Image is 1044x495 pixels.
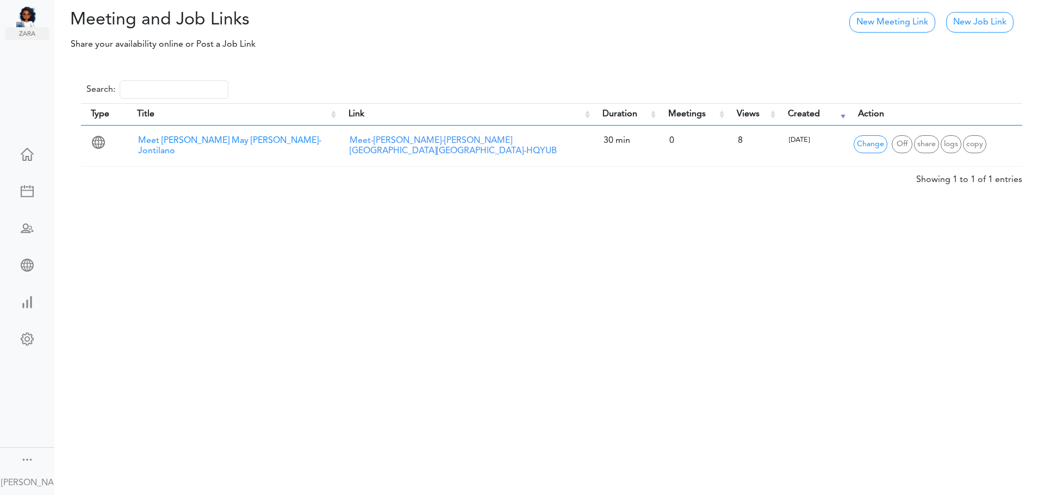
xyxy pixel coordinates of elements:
th: Duration: activate to sort column ascending [593,103,658,126]
a: Change Settings [5,327,49,353]
div: [DATE] [784,130,843,150]
div: Create Meeting [5,185,49,196]
a: New Meeting Link [849,12,935,33]
a: New Job Link [946,12,1014,33]
img: zara.png [5,27,49,40]
th: Meetings: activate to sort column ascending [658,103,727,126]
span: Meet [PERSON_NAME] May [PERSON_NAME]-Jontilano [138,136,321,155]
input: Search: [120,80,228,99]
div: Change Settings [5,333,49,343]
div: Show menu and text [21,453,34,464]
div: View Insights [5,296,49,306]
span: Edit Link [854,135,887,153]
span: Turn Off Sharing [892,135,912,153]
span: 1:1 Meeting Link [92,139,105,152]
span: Meeting Details [941,135,961,153]
th: Views: activate to sort column ascending [727,103,778,126]
div: 0 [664,130,722,152]
div: Showing 1 to 1 of 1 entries [916,167,1022,186]
th: Created: activate to sort column ascending [778,103,848,126]
span: Duplicate Link [963,135,986,153]
div: [PERSON_NAME] [1,477,53,490]
p: Share your availability online or Post a Job Link [63,38,756,51]
th: Action [848,103,1022,126]
th: Link: activate to sort column ascending [339,103,593,126]
h2: Meeting and Job Links [63,10,541,30]
label: Search: [86,80,228,99]
img: Unified Global - Powered by TEAMCAL AI [16,5,49,27]
th: Title: activate to sort column ascending [127,103,339,126]
div: 30 min [598,130,652,152]
span: Share Link [914,135,939,153]
div: Share Meeting Link [5,259,49,270]
a: Change side menu [21,453,34,468]
a: [PERSON_NAME] [1,469,53,494]
div: Schedule Team Meeting [5,222,49,233]
div: Home [5,148,49,159]
div: 8 [732,130,773,152]
th: Type [81,103,127,126]
a: Meet-[PERSON_NAME]-[PERSON_NAME][GEOGRAPHIC_DATA][GEOGRAPHIC_DATA]-HQYUB [350,136,557,155]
